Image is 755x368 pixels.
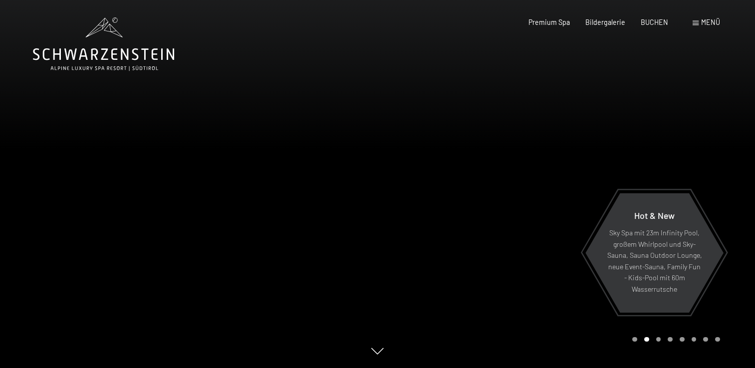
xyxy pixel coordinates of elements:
[629,337,720,342] div: Carousel Pagination
[528,18,570,26] a: Premium Spa
[641,18,668,26] a: BUCHEN
[703,337,708,342] div: Carousel Page 7
[607,228,702,295] p: Sky Spa mit 23m Infinity Pool, großem Whirlpool und Sky-Sauna, Sauna Outdoor Lounge, neue Event-S...
[668,337,673,342] div: Carousel Page 4
[715,337,720,342] div: Carousel Page 8
[692,337,697,342] div: Carousel Page 6
[585,192,724,313] a: Hot & New Sky Spa mit 23m Infinity Pool, großem Whirlpool und Sky-Sauna, Sauna Outdoor Lounge, ne...
[644,337,649,342] div: Carousel Page 2 (Current Slide)
[585,18,625,26] a: Bildergalerie
[632,337,637,342] div: Carousel Page 1
[680,337,685,342] div: Carousel Page 5
[701,18,720,26] span: Menü
[656,337,661,342] div: Carousel Page 3
[634,210,675,221] span: Hot & New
